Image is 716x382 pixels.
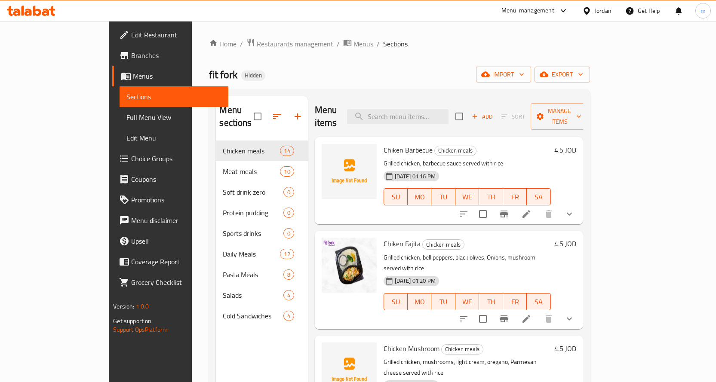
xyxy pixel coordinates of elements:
a: Menu disclaimer [112,210,228,231]
span: Sections [126,92,221,102]
span: Choice Groups [131,153,221,164]
a: Coupons [112,169,228,189]
a: Sections [120,86,228,107]
button: WE [455,188,479,205]
span: SU [387,191,404,203]
span: m [701,6,706,15]
div: Chicken meals [441,344,483,354]
div: Chicken meals [434,146,476,156]
button: import [476,67,531,83]
span: 8 [284,271,294,279]
span: TU [435,296,452,308]
div: items [283,269,294,280]
span: Pasta Meals [223,269,283,280]
span: TU [435,191,452,203]
div: Chicken meals [223,146,280,156]
a: Choice Groups [112,148,228,169]
div: Hidden [241,70,265,81]
a: Restaurants management [246,38,333,49]
span: Version: [113,301,134,312]
button: Branch-specific-item [494,204,514,224]
div: Menu-management [501,6,554,16]
span: Menu disclaimer [131,215,221,226]
span: Select to update [474,205,492,223]
a: Branches [112,45,228,66]
a: Upsell [112,231,228,251]
span: Chicken meals [423,240,464,250]
span: WE [459,296,476,308]
span: Chiken Barbecue [384,144,433,156]
span: Upsell [131,236,221,246]
span: 0 [284,209,294,217]
span: Coverage Report [131,257,221,267]
span: Select section first [496,110,531,123]
button: TH [479,188,503,205]
a: Coverage Report [112,251,228,272]
a: Edit menu item [521,314,532,324]
button: TH [479,293,503,310]
span: 4 [284,312,294,320]
div: Chicken meals [422,239,464,250]
div: items [283,311,294,321]
nav: Menu sections [216,137,307,330]
button: MO [408,293,431,310]
p: Grilled chicken, bell peppers, black olives, Onions، mushroom served with rice [384,252,551,274]
div: items [280,166,294,177]
button: sort-choices [453,204,474,224]
svg: Show Choices [564,209,575,219]
span: Chicken meals [435,146,476,156]
span: Daily Meals [223,249,280,259]
span: Edit Restaurant [131,30,221,40]
div: Sports drinks [223,228,283,238]
button: WE [455,293,479,310]
div: Cold Sandwiches [223,311,283,321]
button: export [535,67,590,83]
span: Select all sections [249,107,267,125]
span: Manage items [538,106,581,127]
button: SA [527,188,550,205]
span: import [483,69,524,80]
li: / [377,39,380,49]
div: items [280,249,294,259]
span: Sections [383,39,408,49]
button: SA [527,293,550,310]
span: Salads [223,290,283,300]
span: FR [507,296,523,308]
span: MO [411,296,428,308]
div: items [283,187,294,197]
span: Full Menu View [126,112,221,122]
a: Promotions [112,189,228,210]
h2: Menu items [315,104,337,129]
button: show more [559,309,580,329]
button: TU [431,293,455,310]
span: 12 [280,250,293,258]
button: SU [384,293,408,310]
div: Chicken meals14 [216,141,307,161]
div: Jordan [595,6,612,15]
span: export [541,69,583,80]
h6: 4.5 JOD [554,342,576,354]
span: 0 [284,229,294,238]
button: SU [384,188,408,205]
button: delete [538,309,559,329]
a: Menus [112,66,228,86]
span: Add item [468,110,496,123]
img: Chiken Fajita [322,238,377,293]
p: Grilled chicken, mushrooms, light cream, oregano, Parmesan cheese served with rice [384,357,551,378]
span: MO [411,191,428,203]
span: 10 [280,168,293,176]
div: items [283,208,294,218]
div: Pasta Meals8 [216,264,307,285]
div: items [283,290,294,300]
a: Edit Menu [120,128,228,148]
div: Meat meals10 [216,161,307,182]
span: Soft drink zero [223,187,283,197]
a: Support.OpsPlatform [113,324,168,335]
button: FR [503,293,527,310]
button: Add section [287,106,308,127]
div: Meat meals [223,166,280,177]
